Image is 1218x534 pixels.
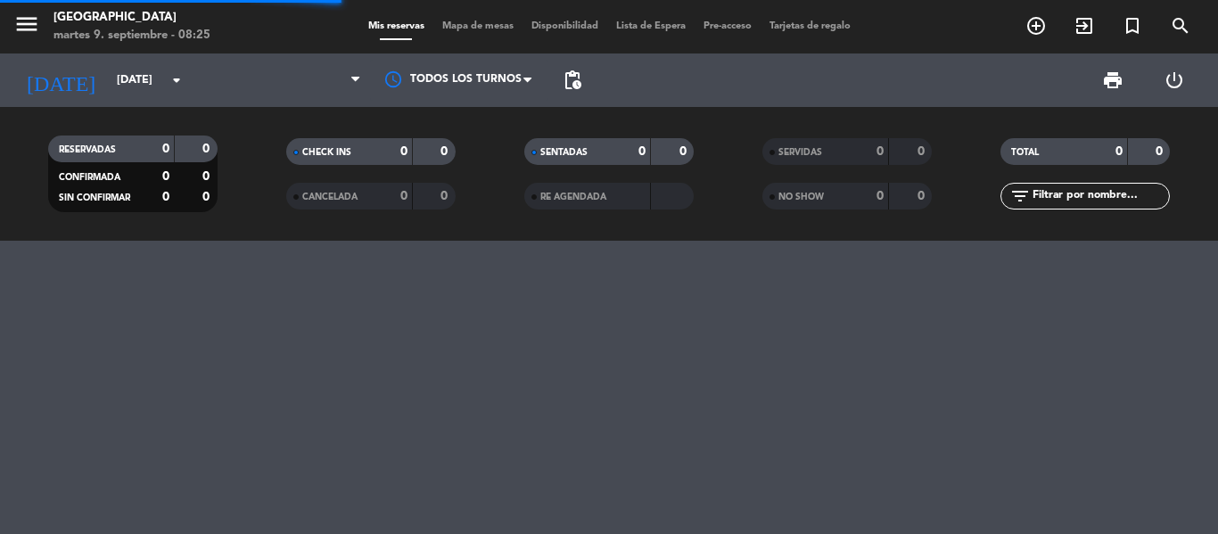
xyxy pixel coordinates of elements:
[1031,186,1169,206] input: Filtrar por nombre...
[13,61,108,100] i: [DATE]
[400,190,407,202] strong: 0
[1115,145,1123,158] strong: 0
[778,148,822,157] span: SERVIDAS
[540,148,588,157] span: SENTADAS
[1011,148,1039,157] span: TOTAL
[540,193,606,201] span: RE AGENDADA
[440,190,451,202] strong: 0
[1156,145,1166,158] strong: 0
[523,21,607,31] span: Disponibilidad
[433,21,523,31] span: Mapa de mesas
[162,143,169,155] strong: 0
[876,190,884,202] strong: 0
[1170,15,1191,37] i: search
[918,145,928,158] strong: 0
[761,21,860,31] span: Tarjetas de regalo
[778,193,824,201] span: NO SHOW
[359,21,433,31] span: Mis reservas
[59,173,120,182] span: CONFIRMADA
[1009,185,1031,207] i: filter_list
[1164,70,1185,91] i: power_settings_new
[162,191,169,203] strong: 0
[679,145,690,158] strong: 0
[638,145,646,158] strong: 0
[1122,15,1143,37] i: turned_in_not
[13,11,40,44] button: menu
[440,145,451,158] strong: 0
[302,193,358,201] span: CANCELADA
[1025,15,1047,37] i: add_circle_outline
[695,21,761,31] span: Pre-acceso
[202,191,213,203] strong: 0
[202,143,213,155] strong: 0
[302,148,351,157] span: CHECK INS
[59,193,130,202] span: SIN CONFIRMAR
[1074,15,1095,37] i: exit_to_app
[607,21,695,31] span: Lista de Espera
[53,27,210,45] div: martes 9. septiembre - 08:25
[1102,70,1123,91] span: print
[918,190,928,202] strong: 0
[59,145,116,154] span: RESERVADAS
[1143,53,1205,107] div: LOG OUT
[162,170,169,183] strong: 0
[13,11,40,37] i: menu
[166,70,187,91] i: arrow_drop_down
[876,145,884,158] strong: 0
[53,9,210,27] div: [GEOGRAPHIC_DATA]
[562,70,583,91] span: pending_actions
[202,170,213,183] strong: 0
[400,145,407,158] strong: 0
